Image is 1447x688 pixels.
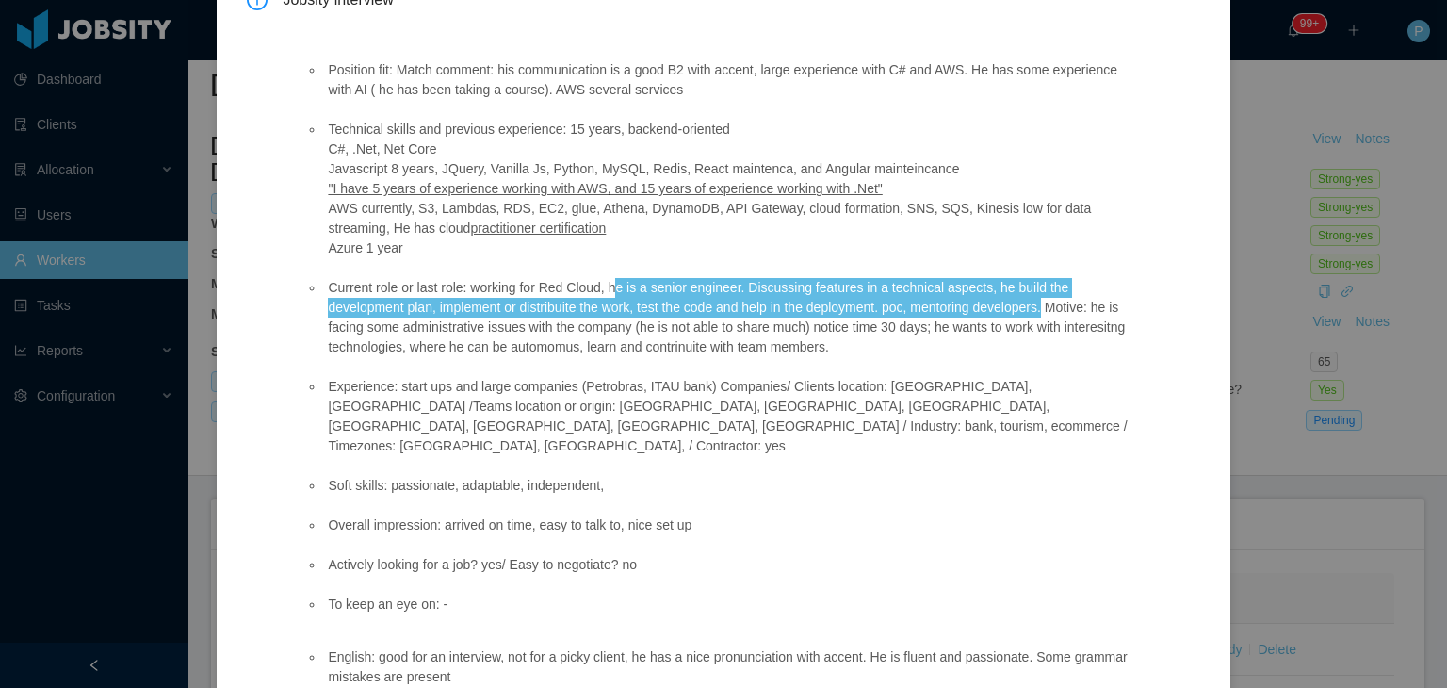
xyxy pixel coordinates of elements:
li: To keep an eye on: - [324,595,1139,614]
li: Technical skills and previous experience: 15 years, backend-oriented C#, .Net, Net Core Javascrip... [324,120,1139,258]
li: Actively looking for a job? yes/ Easy to negotiate? no [324,555,1139,575]
li: Current role or last role: working for Red Cloud, he is a senior engineer. Discussing features in... [324,278,1139,357]
ins: practitioner certification [470,221,606,236]
li: English: good for an interview, not for a picky client, he has a nice pronunciation with accent. ... [324,647,1139,687]
li: Position fit: Match comment: his communication is a good B2 with accent, large experience with C#... [324,60,1139,100]
li: Experience: start ups and large companies (Petrobras, ITAU bank) Companies/ Clients location: [GE... [324,377,1139,456]
li: Soft skills: passionate, adaptable, independent, [324,476,1139,496]
li: Overall impression: arrived on time, easy to talk to, nice set up [324,516,1139,535]
ins: "I have 5 years of experience working with AWS, and 15 years of experience working with .Net" [328,181,882,196]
